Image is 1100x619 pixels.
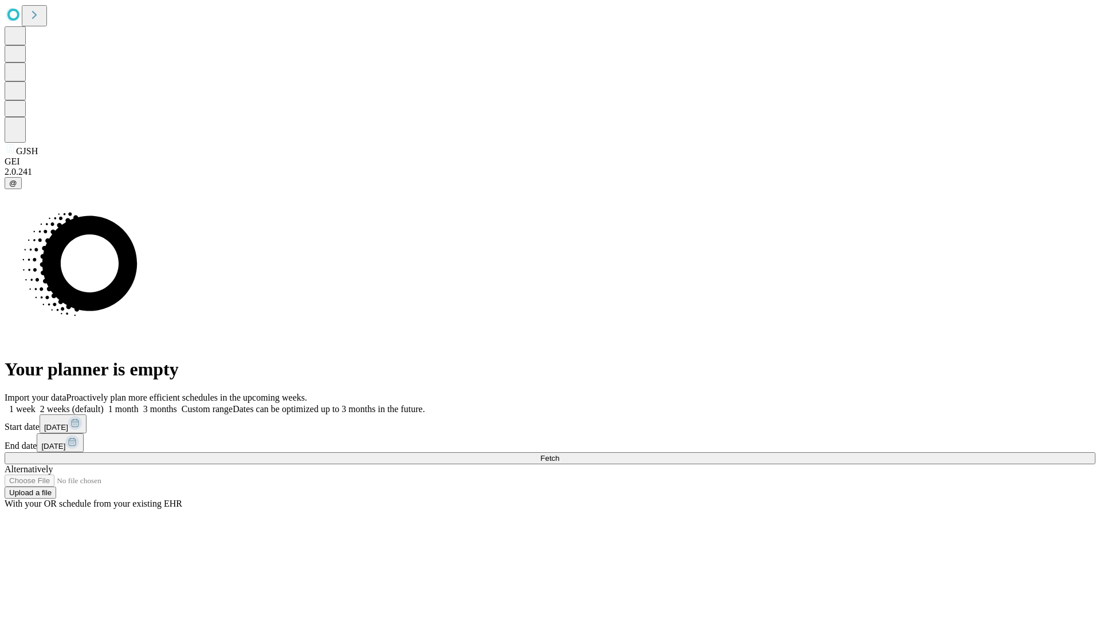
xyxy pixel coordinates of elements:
div: GEI [5,156,1095,167]
span: Alternatively [5,464,53,474]
div: 2.0.241 [5,167,1095,177]
button: [DATE] [40,414,87,433]
span: Fetch [540,454,559,463]
span: With your OR schedule from your existing EHR [5,499,182,508]
span: 2 weeks (default) [40,404,104,414]
button: Upload a file [5,487,56,499]
span: GJSH [16,146,38,156]
span: Proactively plan more efficient schedules in the upcoming weeks. [66,393,307,402]
h1: Your planner is empty [5,359,1095,380]
button: @ [5,177,22,189]
div: End date [5,433,1095,452]
span: 3 months [143,404,177,414]
span: Dates can be optimized up to 3 months in the future. [233,404,425,414]
span: Custom range [182,404,233,414]
div: Start date [5,414,1095,433]
span: 1 month [108,404,139,414]
span: 1 week [9,404,36,414]
span: Import your data [5,393,66,402]
button: Fetch [5,452,1095,464]
span: @ [9,179,17,187]
span: [DATE] [44,423,68,432]
button: [DATE] [37,433,84,452]
span: [DATE] [41,442,65,450]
